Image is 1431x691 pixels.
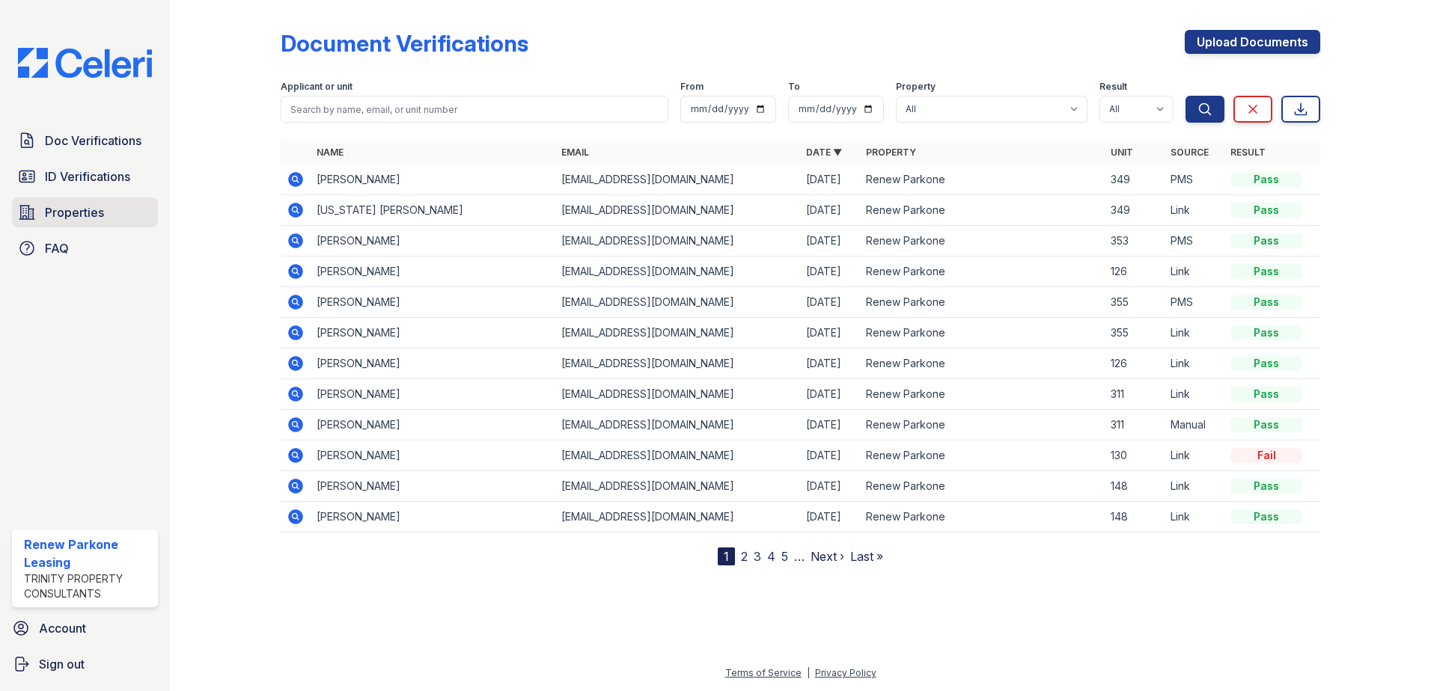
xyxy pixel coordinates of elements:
[24,571,152,601] div: Trinity Property Consultants
[1105,410,1165,440] td: 311
[555,440,800,471] td: [EMAIL_ADDRESS][DOMAIN_NAME]
[555,379,800,410] td: [EMAIL_ADDRESS][DOMAIN_NAME]
[866,147,916,158] a: Property
[800,257,860,287] td: [DATE]
[1105,440,1165,471] td: 130
[1165,226,1224,257] td: PMS
[860,287,1105,318] td: Renew Parkone
[860,502,1105,532] td: Renew Parkone
[725,667,802,678] a: Terms of Service
[1165,502,1224,532] td: Link
[12,126,158,156] a: Doc Verifications
[680,81,704,93] label: From
[555,195,800,226] td: [EMAIL_ADDRESS][DOMAIN_NAME]
[800,379,860,410] td: [DATE]
[754,549,761,564] a: 3
[39,655,85,673] span: Sign out
[281,81,353,93] label: Applicant or unit
[311,410,555,440] td: [PERSON_NAME]
[12,162,158,191] a: ID Verifications
[311,440,555,471] td: [PERSON_NAME]
[800,165,860,195] td: [DATE]
[807,667,810,678] div: |
[311,195,555,226] td: [US_STATE] [PERSON_NAME]
[794,547,805,565] span: …
[860,379,1105,410] td: Renew Parkone
[6,613,164,643] a: Account
[555,502,800,532] td: [EMAIL_ADDRESS][DOMAIN_NAME]
[12,233,158,263] a: FAQ
[555,257,800,287] td: [EMAIL_ADDRESS][DOMAIN_NAME]
[800,471,860,502] td: [DATE]
[311,165,555,195] td: [PERSON_NAME]
[1099,81,1127,93] label: Result
[1165,318,1224,348] td: Link
[311,318,555,348] td: [PERSON_NAME]
[555,471,800,502] td: [EMAIL_ADDRESS][DOMAIN_NAME]
[317,147,344,158] a: Name
[860,471,1105,502] td: Renew Parkone
[1230,233,1302,248] div: Pass
[1165,287,1224,318] td: PMS
[896,81,936,93] label: Property
[1230,509,1302,524] div: Pass
[811,549,844,564] a: Next ›
[860,257,1105,287] td: Renew Parkone
[311,257,555,287] td: [PERSON_NAME]
[45,239,69,257] span: FAQ
[767,549,775,564] a: 4
[1230,387,1302,402] div: Pass
[1185,30,1320,54] a: Upload Documents
[6,48,164,78] img: CE_Logo_Blue-a8612792a0a2168367f1c8372b55b34899dd931a85d93a1a3d3e32e68fde9ad4.png
[800,195,860,226] td: [DATE]
[6,649,164,679] button: Sign out
[1105,502,1165,532] td: 148
[1165,410,1224,440] td: Manual
[45,168,130,185] span: ID Verifications
[311,287,555,318] td: [PERSON_NAME]
[1105,471,1165,502] td: 148
[800,287,860,318] td: [DATE]
[311,502,555,532] td: [PERSON_NAME]
[1105,348,1165,379] td: 126
[24,535,152,571] div: Renew Parkone Leasing
[1105,195,1165,226] td: 349
[555,287,800,318] td: [EMAIL_ADDRESS][DOMAIN_NAME]
[850,549,883,564] a: Last »
[555,226,800,257] td: [EMAIL_ADDRESS][DOMAIN_NAME]
[1165,165,1224,195] td: PMS
[1105,165,1165,195] td: 349
[555,410,800,440] td: [EMAIL_ADDRESS][DOMAIN_NAME]
[555,165,800,195] td: [EMAIL_ADDRESS][DOMAIN_NAME]
[1165,257,1224,287] td: Link
[815,667,876,678] a: Privacy Policy
[1105,379,1165,410] td: 311
[281,30,528,57] div: Document Verifications
[806,147,842,158] a: Date ▼
[800,348,860,379] td: [DATE]
[788,81,800,93] label: To
[1165,348,1224,379] td: Link
[1105,226,1165,257] td: 353
[1165,440,1224,471] td: Link
[12,197,158,227] a: Properties
[1230,479,1302,494] div: Pass
[781,549,788,564] a: 5
[800,502,860,532] td: [DATE]
[555,318,800,348] td: [EMAIL_ADDRESS][DOMAIN_NAME]
[1105,257,1165,287] td: 126
[860,410,1105,440] td: Renew Parkone
[718,547,735,565] div: 1
[39,619,86,637] span: Account
[860,440,1105,471] td: Renew Parkone
[45,203,104,221] span: Properties
[1105,287,1165,318] td: 355
[1230,448,1302,463] div: Fail
[800,318,860,348] td: [DATE]
[311,471,555,502] td: [PERSON_NAME]
[311,348,555,379] td: [PERSON_NAME]
[1230,356,1302,371] div: Pass
[45,132,141,150] span: Doc Verifications
[860,226,1105,257] td: Renew Parkone
[281,96,668,123] input: Search by name, email, or unit number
